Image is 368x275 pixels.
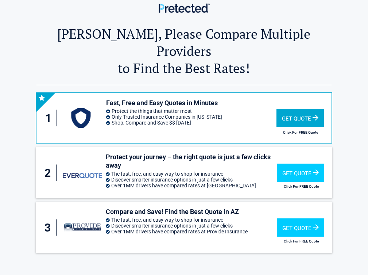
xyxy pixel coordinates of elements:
[276,109,324,127] div: Get Quote
[63,218,102,237] img: provide-insurance's logo
[277,164,324,182] div: Get Quote
[277,218,324,237] div: Get Quote
[43,165,57,181] div: 2
[277,184,326,188] h2: Click For FREE Quote
[106,99,276,107] h3: Fast, Free and Easy Quotes in Minutes
[63,173,102,178] img: everquote's logo
[106,223,277,229] li: Discover smarter insurance options in just a few clicks
[106,183,277,188] li: Over 1MM drivers have compared rates at [GEOGRAPHIC_DATA]
[106,229,277,234] li: Over 1MM drivers have compared rates at Provide Insurance
[277,239,326,243] h2: Click For FREE Quote
[106,207,277,216] h3: Compare and Save! Find the Best Quote in AZ
[63,108,102,128] img: protect's logo
[106,177,277,183] li: Discover smarter insurance options in just a few clicks
[106,171,277,177] li: The fast, free, and easy way to shop for insurance
[159,3,210,12] img: Main Logo
[44,110,57,126] div: 1
[106,217,277,223] li: The fast, free, and easy way to shop for insurance
[106,114,276,120] li: Only Trusted Insurance Companies in [US_STATE]
[106,153,277,170] h3: Protect your journey – the right quote is just a few clicks away
[106,108,276,114] li: Protect the things that matter most
[276,130,325,134] h2: Click For FREE Quote
[36,25,331,77] h2: [PERSON_NAME], Please Compare Multiple Providers to Find the Best Rates!
[106,120,276,126] li: Shop, Compare and Save $$ [DATE]
[43,219,57,236] div: 3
